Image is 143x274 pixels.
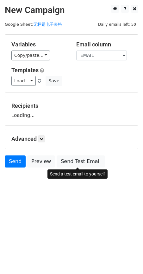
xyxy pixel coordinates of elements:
[11,102,132,109] h5: Recipients
[5,22,62,27] small: Google Sheet:
[27,155,55,168] a: Preview
[11,76,36,86] a: Load...
[76,41,132,48] h5: Email column
[47,169,108,179] div: Send a test email to yourself
[11,67,39,73] a: Templates
[46,76,62,86] button: Save
[11,51,50,60] a: Copy/paste...
[5,155,26,168] a: Send
[96,22,138,27] a: Daily emails left: 50
[96,21,138,28] span: Daily emails left: 50
[11,41,67,48] h5: Variables
[33,22,62,27] a: 无标题电子表格
[11,135,132,142] h5: Advanced
[57,155,105,168] a: Send Test Email
[11,102,132,119] div: Loading...
[5,5,138,16] h2: New Campaign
